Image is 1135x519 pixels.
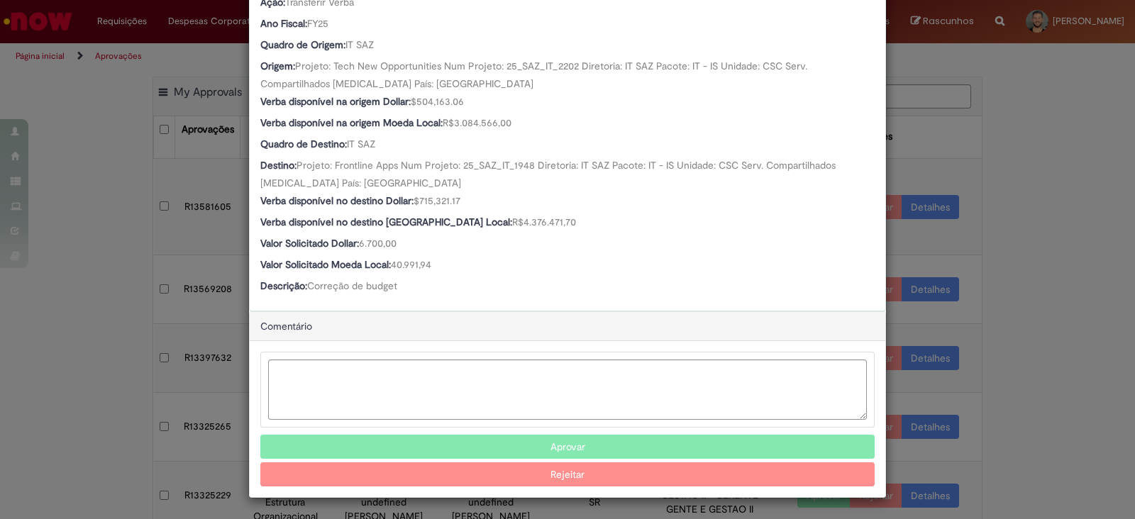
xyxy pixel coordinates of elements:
[260,38,345,51] b: Quadro de Origem:
[260,138,347,150] b: Quadro de Destino:
[260,237,359,250] b: Valor Solicitado Dollar:
[260,258,391,271] b: Valor Solicitado Moeda Local:
[260,279,307,292] b: Descrição:
[260,116,443,129] b: Verba disponível na origem Moeda Local:
[307,279,397,292] span: Correção de budget
[345,38,374,51] span: IT SAZ
[260,462,875,486] button: Rejeitar
[260,60,295,72] b: Origem:
[260,17,307,30] b: Ano Fiscal:
[260,60,810,90] span: Projeto: Tech New Opportunities Num Projeto: 25_SAZ_IT_2202 Diretoria: IT SAZ Pacote: IT - IS Uni...
[260,159,297,172] b: Destino:
[260,216,512,228] b: Verba disponível no destino [GEOGRAPHIC_DATA] Local:
[260,95,411,108] b: Verba disponível na origem Dollar:
[260,320,312,333] span: Comentário
[391,258,431,271] span: 40.991,94
[414,194,460,207] span: $715,321.17
[260,194,414,207] b: Verba disponível no destino Dollar:
[411,95,464,108] span: $504,163.06
[359,237,397,250] span: 6.700,00
[260,435,875,459] button: Aprovar
[307,17,328,30] span: FY25
[443,116,511,129] span: R$3.084.566,00
[260,159,838,189] span: Projeto: Frontline Apps Num Projeto: 25_SAZ_IT_1948 Diretoria: IT SAZ Pacote: IT - IS Unidade: CS...
[347,138,375,150] span: IT SAZ
[512,216,576,228] span: R$4.376.471,70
